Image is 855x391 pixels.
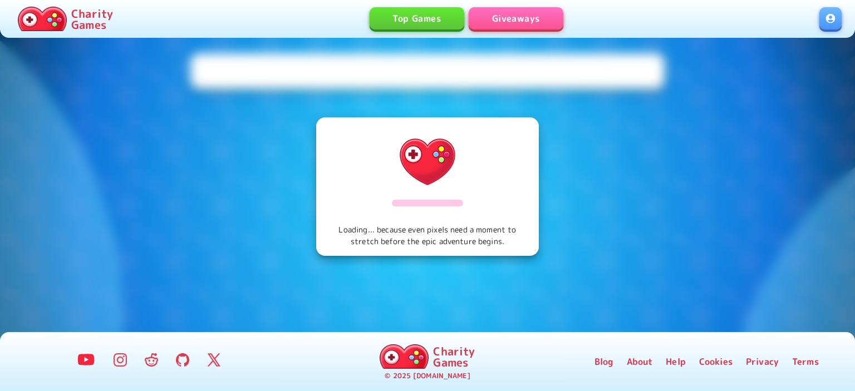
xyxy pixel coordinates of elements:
[746,355,779,368] a: Privacy
[469,7,563,29] a: Giveaways
[792,355,819,368] a: Terms
[176,353,189,367] img: GitHub Logo
[207,353,220,367] img: Twitter Logo
[699,355,733,368] a: Cookies
[18,7,67,31] img: Charity.Games
[71,8,113,30] p: Charity Games
[370,7,464,29] a: Top Games
[666,355,686,368] a: Help
[433,345,475,368] p: Charity Games
[627,355,653,368] a: About
[385,371,470,382] p: © 2025 [DOMAIN_NAME]
[145,353,158,367] img: Reddit Logo
[13,4,117,33] a: Charity Games
[375,342,479,371] a: Charity Games
[594,355,613,368] a: Blog
[380,344,429,369] img: Charity.Games
[114,353,127,367] img: Instagram Logo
